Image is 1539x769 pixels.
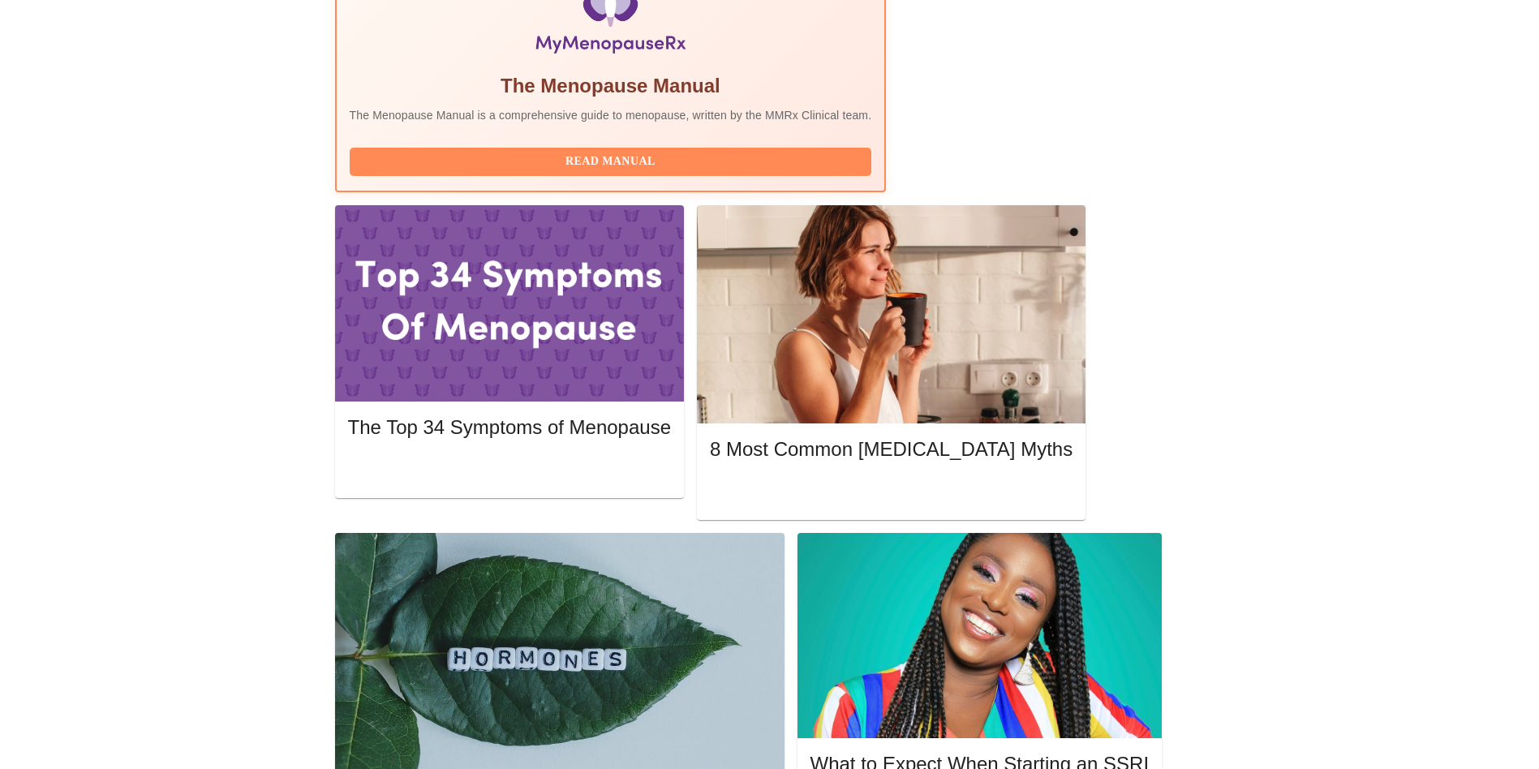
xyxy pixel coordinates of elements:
button: Read More [710,478,1073,506]
button: Read Manual [350,148,872,176]
span: Read Manual [366,152,856,172]
span: Read More [726,482,1056,502]
h5: 8 Most Common [MEDICAL_DATA] Myths [710,436,1073,462]
p: The Menopause Manual is a comprehensive guide to menopause, written by the MMRx Clinical team. [350,107,872,123]
h5: The Menopause Manual [350,73,872,99]
a: Read More [348,461,675,475]
a: Read Manual [350,153,876,167]
h5: The Top 34 Symptoms of Menopause [348,415,671,440]
a: Read More [710,483,1077,497]
span: Read More [364,459,655,479]
button: Read More [348,455,671,483]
